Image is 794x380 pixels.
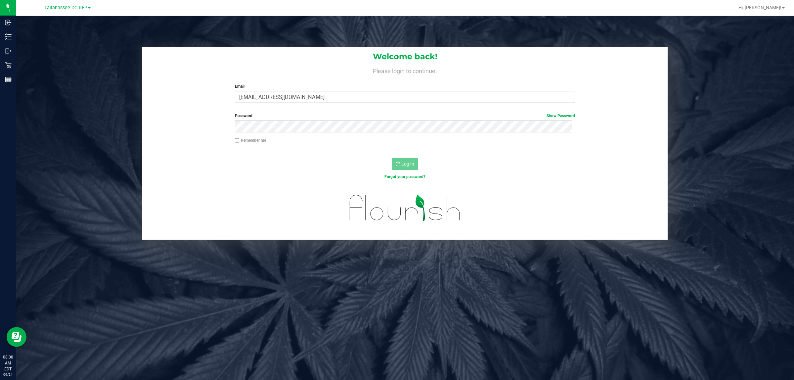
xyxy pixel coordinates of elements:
span: Password [235,114,252,118]
span: Hi, [PERSON_NAME]! [738,5,781,10]
p: 09/24 [3,372,13,377]
span: Tallahassee DC REP [44,5,87,11]
a: Forgot your password? [384,174,425,179]
inline-svg: Inventory [5,33,12,40]
label: Remember me [235,137,266,143]
h4: Please login to continue. [142,66,668,74]
h1: Welcome back! [142,52,668,61]
p: 08:00 AM EDT [3,354,13,372]
iframe: Resource center [7,327,26,347]
inline-svg: Outbound [5,48,12,54]
input: Remember me [235,138,240,143]
inline-svg: Inbound [5,19,12,26]
a: Show Password [547,114,575,118]
inline-svg: Retail [5,62,12,69]
span: Log In [401,161,414,166]
button: Log In [392,158,418,170]
inline-svg: Reports [5,76,12,83]
img: flourish_logo.svg [339,187,471,229]
label: Email [235,83,575,89]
